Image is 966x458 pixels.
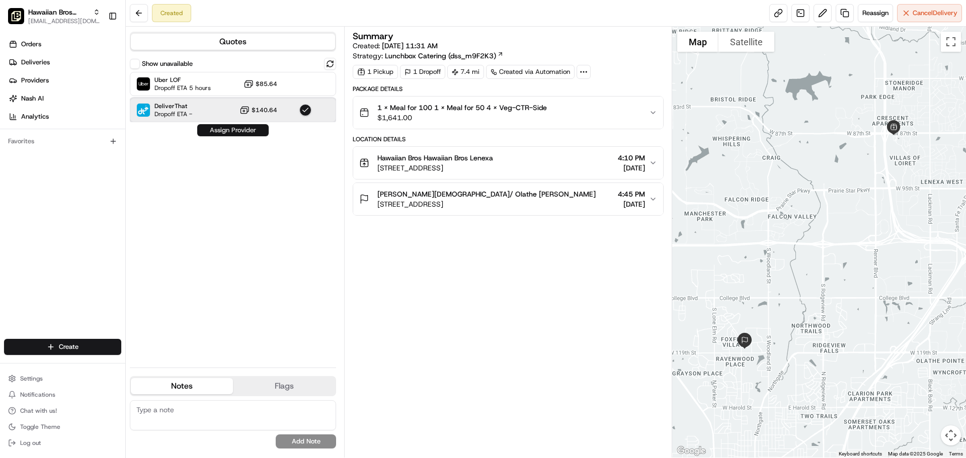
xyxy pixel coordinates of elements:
button: $140.64 [239,105,277,115]
img: Hawaiian Bros (Lenexa KS) [8,8,24,24]
img: 1736555255976-a54dd68f-1ca7-489b-9aae-adbdc363a1c4 [10,96,28,114]
span: [STREET_ADDRESS] [377,199,596,209]
a: Open this area in Google Maps (opens a new window) [675,444,708,457]
span: Pylon [100,170,122,178]
div: 7.4 mi [447,65,484,79]
span: 4:45 PM [618,189,645,199]
span: Toggle Theme [20,423,60,431]
button: $85.64 [244,79,277,89]
button: Keyboard shortcuts [839,450,882,457]
span: $1,641.00 [377,113,547,123]
span: [DATE] [618,163,645,173]
span: Reassign [862,9,889,18]
h3: Summary [353,32,393,41]
span: Lunchbox Catering (dss_m9F2K3) [385,51,496,61]
span: Uber LOF [154,76,211,84]
span: Nash AI [21,94,44,103]
button: Toggle Theme [4,420,121,434]
span: Dropoff ETA 5 hours [154,84,211,92]
div: We're available if you need us! [34,106,127,114]
div: Favorites [4,133,121,149]
label: Show unavailable [142,59,193,68]
span: 1 X Meal for 100 1 X Meal for 50 4 X Veg-CTR-Side [377,103,547,113]
a: Analytics [4,109,125,125]
img: Google [675,444,708,457]
a: Orders [4,36,125,52]
p: Welcome 👋 [10,40,183,56]
a: 📗Knowledge Base [6,142,81,160]
div: Package Details [353,85,663,93]
div: Start new chat [34,96,165,106]
button: Hawaiian Bros (Lenexa KS) [28,7,89,17]
div: 📗 [10,147,18,155]
button: Start new chat [171,99,183,111]
button: Hawaiian Bros Hawaiian Bros Lenexa[STREET_ADDRESS]4:10 PM[DATE] [353,147,663,179]
span: [DATE] 11:31 AM [382,41,438,50]
button: Quotes [131,34,335,50]
span: Analytics [21,112,49,121]
span: Create [59,342,78,351]
span: Map data ©2025 Google [888,451,943,456]
button: Toggle fullscreen view [941,32,961,52]
button: Flags [233,378,335,394]
span: Knowledge Base [20,146,77,156]
span: Cancel Delivery [913,9,957,18]
button: Notes [131,378,233,394]
div: 1 Pickup [353,65,398,79]
span: Created: [353,41,438,51]
span: Settings [20,375,43,383]
span: Chat with us! [20,407,57,415]
a: Providers [4,72,125,88]
span: [PERSON_NAME][DEMOGRAPHIC_DATA]/ Olathe [PERSON_NAME] [377,189,596,199]
button: Create [4,339,121,355]
button: [EMAIL_ADDRESS][DOMAIN_NAME] [28,17,100,25]
button: Reassign [858,4,893,22]
button: Notifications [4,388,121,402]
input: Clear [26,65,166,75]
button: 1 X Meal for 100 1 X Meal for 50 4 X Veg-CTR-Side$1,641.00 [353,97,663,129]
span: $140.64 [252,106,277,114]
span: Orders [21,40,41,49]
span: Hawaiian Bros Hawaiian Bros Lenexa [377,153,493,163]
span: [STREET_ADDRESS] [377,163,493,173]
a: Deliveries [4,54,125,70]
span: Deliveries [21,58,50,67]
button: Map camera controls [941,425,961,445]
button: Assign Provider [197,124,269,136]
a: Powered byPylon [71,170,122,178]
button: Show street map [677,32,718,52]
a: Lunchbox Catering (dss_m9F2K3) [385,51,504,61]
span: Providers [21,76,49,85]
div: 1 Dropoff [400,65,445,79]
a: Nash AI [4,90,125,107]
button: CancelDelivery [897,4,962,22]
button: Settings [4,372,121,386]
span: 4:10 PM [618,153,645,163]
div: Location Details [353,135,663,143]
img: Uber LOF [137,77,150,90]
img: DeliverThat [137,104,150,117]
a: Terms (opens in new tab) [949,451,963,456]
span: Notifications [20,391,55,399]
span: [DATE] [618,199,645,209]
div: 💻 [85,147,93,155]
span: API Documentation [95,146,162,156]
button: Log out [4,436,121,450]
a: Created via Automation [486,65,575,79]
a: 💻API Documentation [81,142,166,160]
span: DeliverThat [154,102,192,110]
span: $85.64 [256,80,277,88]
button: [PERSON_NAME][DEMOGRAPHIC_DATA]/ Olathe [PERSON_NAME][STREET_ADDRESS]4:45 PM[DATE] [353,183,663,215]
div: Strategy: [353,51,504,61]
button: Chat with us! [4,404,121,418]
button: Hawaiian Bros (Lenexa KS)Hawaiian Bros (Lenexa KS)[EMAIL_ADDRESS][DOMAIN_NAME] [4,4,104,28]
span: Dropoff ETA - [154,110,192,118]
img: Nash [10,10,30,30]
button: Show satellite imagery [718,32,774,52]
span: Log out [20,439,41,447]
